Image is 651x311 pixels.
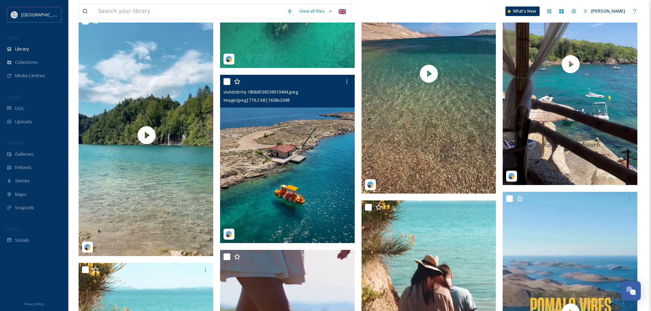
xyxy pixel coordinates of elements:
[223,89,298,95] span: visitdobrinj-18064536539010494.jpeg
[15,59,38,66] span: Collections
[15,237,29,243] span: Socials
[15,151,33,157] span: Galleries
[226,56,232,62] img: snapsea-logo.png
[79,14,215,256] img: thumbnail
[7,140,23,145] span: WIDGETS
[15,46,29,52] span: Library
[21,11,65,18] span: [GEOGRAPHIC_DATA]
[15,72,45,79] span: Media Centres
[591,8,625,14] span: [PERSON_NAME]
[15,118,32,125] span: Uploads
[505,6,540,16] a: What's New
[220,75,355,243] img: visitdobrinj-18064536539010494.jpeg
[7,226,21,231] span: SOCIALS
[95,4,284,19] input: Search your library
[24,299,44,308] a: Privacy Policy
[7,35,19,40] span: MEDIA
[7,95,22,100] span: COLLECT
[580,4,628,18] a: [PERSON_NAME]
[11,11,18,18] img: HTZ_logo_EN.svg
[15,178,30,184] span: Stories
[15,191,26,198] span: Maps
[84,244,91,251] img: snapsea-logo.png
[226,231,232,238] img: snapsea-logo.png
[296,4,336,18] a: View all files
[15,164,32,171] span: Embeds
[621,281,641,301] button: Open Chat
[15,204,34,211] span: SnapLink
[223,97,289,103] span: image/jpeg | 779.2 kB | 1638 x 2048
[367,181,374,188] img: snapsea-logo.png
[336,5,348,17] div: 🇬🇧
[508,173,515,180] img: snapsea-logo.png
[24,302,44,306] span: Privacy Policy
[15,105,24,112] span: UGC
